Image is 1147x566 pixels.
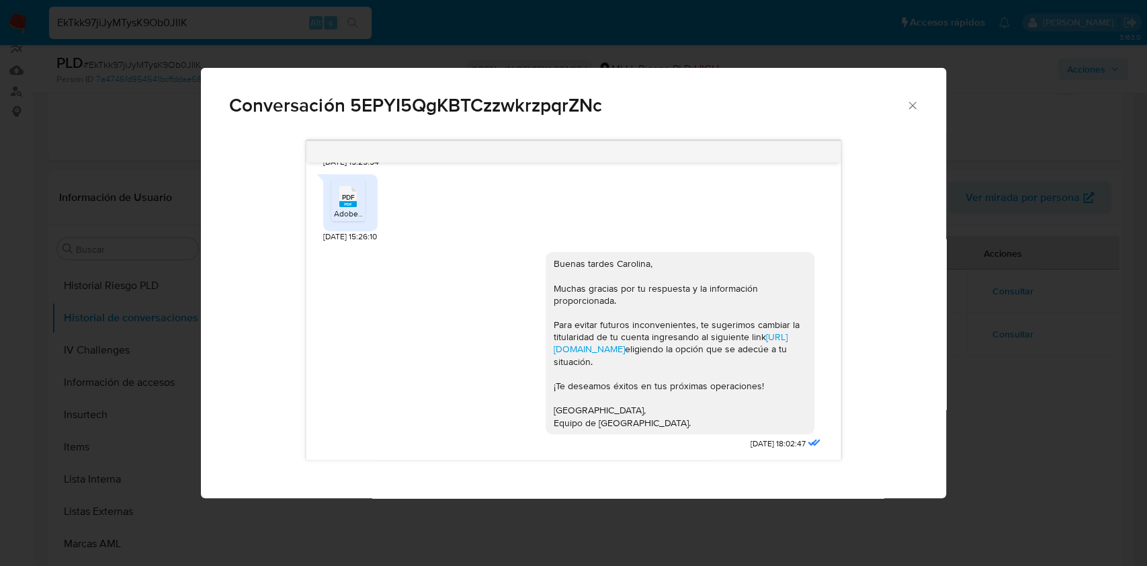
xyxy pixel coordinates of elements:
[554,257,806,429] div: Buenas tardes Carolina, Muchas gracias por tu respuesta y la información proporcionada. Para evit...
[323,231,377,243] span: [DATE] 15:26:10
[201,68,945,499] div: Comunicación
[342,193,355,202] span: PDF
[554,330,788,356] a: [URL][DOMAIN_NAME]
[229,96,906,115] span: Conversación 5EPYI5QgKBTCzzwkrzpqrZNc
[334,208,484,219] span: Adobe [DEMOGRAPHIC_DATA] [DATE].pdf
[906,99,918,111] button: Cerrar
[751,438,806,450] span: [DATE] 18:02:47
